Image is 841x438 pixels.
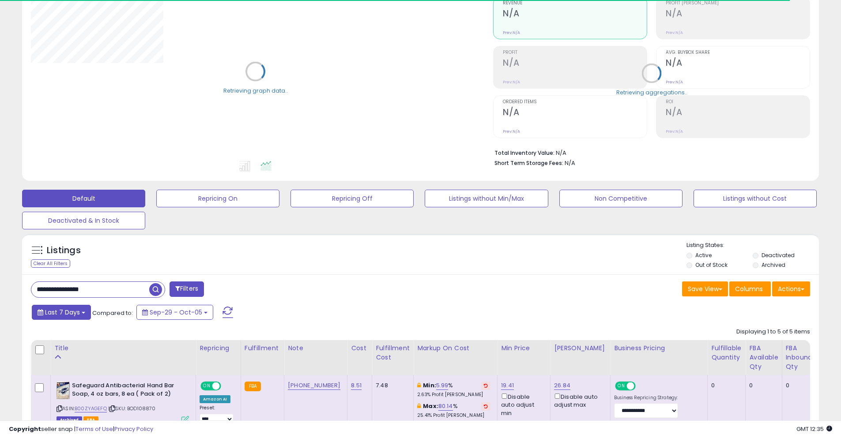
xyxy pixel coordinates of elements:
button: Non Competitive [559,190,683,207]
button: Repricing On [156,190,279,207]
img: 412tXnM4+TL._SL40_.jpg [57,382,70,399]
button: Default [22,190,145,207]
div: 7.48 [376,382,407,389]
div: Cost [351,344,368,353]
div: Markup on Cost [417,344,494,353]
span: OFF [220,382,234,390]
b: Max: [423,402,438,410]
div: 0 [749,382,775,389]
a: 19.41 [501,381,514,390]
div: Retrieving aggregations.. [616,88,687,96]
div: Business Pricing [614,344,704,353]
p: Listing States: [686,241,819,250]
p: 2.63% Profit [PERSON_NAME] [417,392,490,398]
button: Deactivated & In Stock [22,212,145,229]
div: FBA inbound Qty [786,344,812,371]
a: 26.84 [554,381,570,390]
button: Columns [729,281,771,296]
div: Disable auto adjust min [501,392,543,417]
div: Fulfillment [245,344,280,353]
label: Deactivated [762,251,795,259]
span: ON [201,382,212,390]
button: Sep-29 - Oct-05 [136,305,213,320]
div: 0 [786,382,809,389]
div: Amazon AI [200,395,230,403]
a: 5.99 [436,381,449,390]
h5: Listings [47,244,81,257]
a: [PHONE_NUMBER] [288,381,340,390]
div: [PERSON_NAME] [554,344,607,353]
button: Actions [772,281,810,296]
label: Archived [762,261,785,269]
span: Last 7 Days [45,308,80,317]
div: FBA Available Qty [749,344,778,371]
span: Compared to: [92,309,133,317]
div: Disable auto adjust max [554,392,603,409]
div: % [417,402,490,419]
div: Clear All Filters [31,259,70,268]
div: seller snap | | [9,425,153,434]
button: Listings without Cost [694,190,817,207]
a: B00ZYAGEFQ [75,405,107,412]
a: 80.14 [438,402,453,411]
strong: Copyright [9,425,41,433]
div: Min Price [501,344,547,353]
b: Min: [423,381,436,389]
b: Safeguard Antibacterial Hand Bar Soap, 4 oz bars, 8 ea ( Pack of 2) [72,382,179,400]
div: Title [54,344,192,353]
button: Repricing Off [290,190,414,207]
div: Repricing [200,344,237,353]
div: ASIN: [57,382,189,423]
a: Privacy Policy [114,425,153,433]
span: OFF [634,382,649,390]
label: Active [695,251,712,259]
button: Listings without Min/Max [425,190,548,207]
label: Out of Stock [695,261,728,269]
span: Columns [735,285,763,293]
span: 2025-10-13 12:35 GMT [796,425,832,433]
div: Retrieving graph data.. [223,86,288,94]
button: Last 7 Days [32,305,91,320]
span: | SKU: BOD108870 [108,405,156,412]
div: 0 [711,382,739,389]
th: The percentage added to the cost of goods (COGS) that forms the calculator for Min & Max prices. [414,340,498,375]
div: % [417,382,490,398]
div: Note [288,344,343,353]
div: Fulfillable Quantity [711,344,742,362]
div: Fulfillment Cost [376,344,410,362]
label: Business Repricing Strategy: [614,395,678,401]
button: Save View [682,281,728,296]
a: Terms of Use [75,425,113,433]
button: Filters [170,281,204,297]
span: ON [616,382,627,390]
span: Sep-29 - Oct-05 [150,308,202,317]
div: Preset: [200,405,234,425]
div: Displaying 1 to 5 of 5 items [736,328,810,336]
small: FBA [245,382,261,391]
a: 8.51 [351,381,362,390]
